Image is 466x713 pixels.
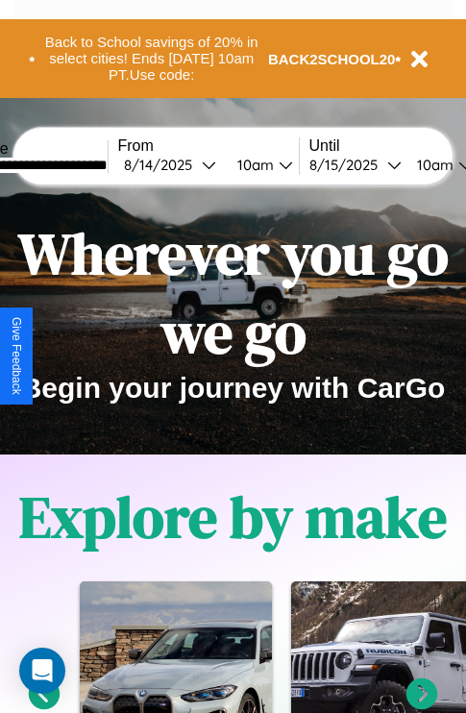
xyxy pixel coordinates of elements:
div: 10am [228,156,279,174]
button: 10am [222,155,299,175]
button: Back to School savings of 20% in select cities! Ends [DATE] 10am PT.Use code: [36,29,268,88]
div: 10am [407,156,458,174]
label: From [118,137,299,155]
div: Give Feedback [10,317,23,395]
div: 8 / 14 / 2025 [124,156,202,174]
h1: Explore by make [19,478,447,556]
button: 8/14/2025 [118,155,222,175]
div: 8 / 15 / 2025 [309,156,387,174]
div: Open Intercom Messenger [19,648,65,694]
b: BACK2SCHOOL20 [268,51,396,67]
